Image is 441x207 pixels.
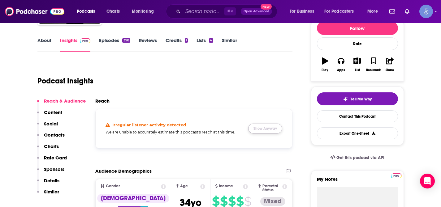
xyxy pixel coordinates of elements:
div: Play [322,68,328,72]
img: Podchaser Pro [391,173,402,178]
span: Age [180,184,188,188]
div: Mixed [260,197,285,206]
span: Income [219,184,233,188]
button: Sponsors [37,166,64,178]
span: Parental Status [262,184,281,192]
button: Rate Card [37,155,67,166]
button: Contacts [37,132,65,143]
p: Similar [44,189,59,195]
a: Episodes398 [99,37,130,52]
p: Content [44,109,62,115]
button: Charts [37,143,59,155]
a: Lists4 [197,37,213,52]
span: Get this podcast via API [336,155,384,160]
a: Credits1 [166,37,188,52]
span: $ [220,196,227,206]
span: ⌘ K [224,7,236,15]
button: Play [317,53,333,76]
span: Monitoring [132,7,154,16]
span: Charts [106,7,120,16]
img: Podchaser - Follow, Share and Rate Podcasts [5,6,64,17]
button: open menu [320,6,363,16]
a: Show notifications dropdown [402,6,412,17]
div: Open Intercom Messenger [420,174,435,188]
a: Similar [222,37,237,52]
button: Open AdvancedNew [241,8,272,15]
button: Show profile menu [419,5,433,18]
div: List [355,68,360,72]
button: Bookmark [365,53,382,76]
button: List [349,53,365,76]
label: My Notes [317,176,398,187]
div: Share [386,68,394,72]
span: New [261,4,272,10]
h2: Reach [95,98,110,104]
h5: We are unable to accurately estimate this podcast's reach at this time. [106,130,244,134]
button: Content [37,109,62,121]
span: Logged in as Spiral5-G1 [419,5,433,18]
button: Similar [37,189,59,200]
a: Contact This Podcast [317,110,398,122]
span: Gender [106,184,120,188]
p: Sponsors [44,166,64,172]
a: Reviews [139,37,157,52]
button: Details [37,178,59,189]
div: Search podcasts, credits, & more... [172,4,283,19]
span: More [367,7,378,16]
button: open menu [128,6,162,16]
button: Social [37,121,58,132]
p: Social [44,121,58,127]
div: 1 [185,38,188,43]
div: Apps [337,68,345,72]
p: Contacts [44,132,65,138]
div: Bookmark [366,68,381,72]
span: $ [212,196,219,206]
span: $ [236,196,244,206]
a: InsightsPodchaser Pro [60,37,91,52]
div: 4 [209,38,213,43]
button: open menu [285,6,322,16]
span: For Podcasters [324,7,354,16]
img: tell me why sparkle [343,97,348,102]
a: Show notifications dropdown [387,6,397,17]
div: Rate [317,37,398,50]
p: Charts [44,143,59,149]
button: open menu [363,6,386,16]
button: Follow [317,21,398,35]
button: Apps [333,53,349,76]
button: Reach & Audience [37,98,86,109]
button: tell me why sparkleTell Me Why [317,92,398,105]
img: User Profile [419,5,433,18]
span: Podcasts [77,7,95,16]
span: $ [244,196,251,206]
span: $ [228,196,236,206]
button: Export One-Sheet [317,127,398,139]
a: Get this podcast via API [325,150,390,165]
h4: Irregular listener activity detected [112,122,186,127]
p: Details [44,178,59,184]
input: Search podcasts, credits, & more... [183,6,224,16]
div: [DEMOGRAPHIC_DATA] [97,194,169,203]
span: Tell Me Why [350,97,372,102]
a: About [37,37,51,52]
p: Reach & Audience [44,98,86,104]
p: Rate Card [44,155,67,161]
span: For Business [290,7,314,16]
button: open menu [72,6,103,16]
span: Open Advanced [244,10,269,13]
button: Show Anyway [248,124,282,133]
img: Podchaser Pro [80,38,91,43]
button: Share [382,53,398,76]
h1: Podcast Insights [37,76,93,86]
div: 398 [122,38,130,43]
a: Pro website [391,172,402,178]
h2: Audience Demographics [95,168,152,174]
a: Charts [102,6,123,16]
